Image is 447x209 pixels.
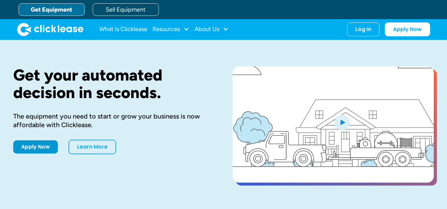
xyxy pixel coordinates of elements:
[333,113,351,131] img: Blue play button logo on a light blue circular background
[19,3,85,16] a: Get Equipment
[17,23,83,36] a: home
[13,140,58,154] a: Apply Now
[153,23,189,36] div: Resources
[13,112,211,129] div: The equipment you need to start or grow your business is now affordable with Clicklease.
[17,23,83,36] img: Clicklease logo
[385,22,430,36] a: Apply Now
[233,66,434,183] a: open lightbox
[13,66,211,101] h1: Get your automated decision in seconds.
[93,3,159,16] a: Sell Equipment
[195,23,229,36] div: About Us
[355,26,371,33] div: Log In
[68,140,116,154] a: Learn More
[99,23,147,36] a: What Is Clicklease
